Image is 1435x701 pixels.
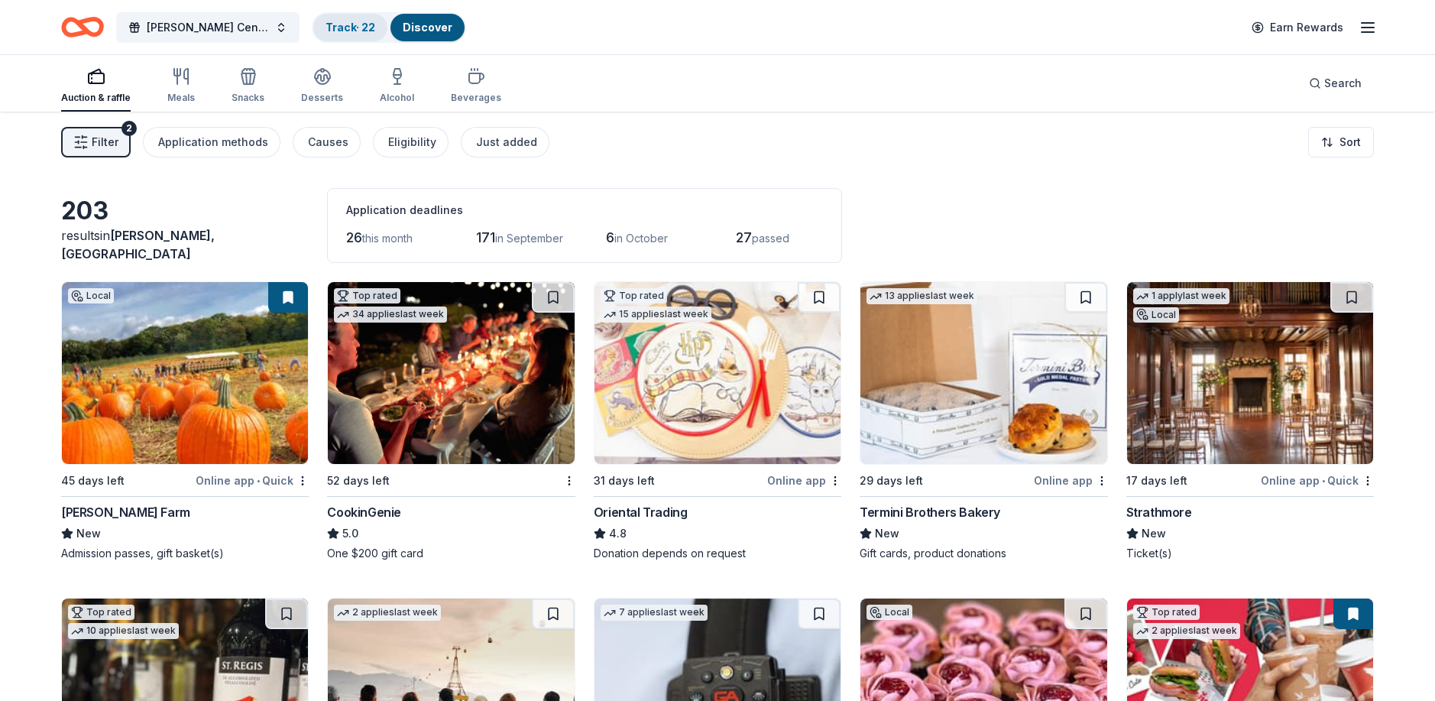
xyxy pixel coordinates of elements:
[476,133,537,151] div: Just added
[1034,471,1108,490] div: Online app
[76,524,101,543] span: New
[601,605,708,621] div: 7 applies last week
[1126,546,1374,561] div: Ticket(s)
[334,307,447,323] div: 34 applies last week
[495,232,563,245] span: in September
[61,226,309,263] div: results
[327,281,575,561] a: Image for CookinGenieTop rated34 applieslast week52 days leftCookinGenie5.0One $200 gift card
[1324,74,1362,92] span: Search
[461,127,549,157] button: Just added
[860,472,923,490] div: 29 days left
[61,503,190,521] div: [PERSON_NAME] Farm
[403,21,452,34] a: Discover
[61,546,309,561] div: Admission passes, gift basket(s)
[1308,127,1374,157] button: Sort
[860,546,1107,561] div: Gift cards, product donations
[594,281,841,561] a: Image for Oriental TradingTop rated15 applieslast week31 days leftOnline appOriental Trading4.8Do...
[167,61,195,112] button: Meals
[116,12,300,43] button: [PERSON_NAME] Center Restoration
[121,121,137,136] div: 2
[767,471,841,490] div: Online app
[1261,471,1374,490] div: Online app Quick
[594,472,655,490] div: 31 days left
[334,605,441,621] div: 2 applies last week
[143,127,280,157] button: Application methods
[601,307,711,323] div: 15 applies last week
[594,503,688,521] div: Oriental Trading
[1142,524,1166,543] span: New
[1133,307,1179,323] div: Local
[860,281,1107,561] a: Image for Termini Brothers Bakery13 applieslast week29 days leftOnline appTermini Brothers Bakery...
[1127,282,1373,464] img: Image for Strathmore
[860,282,1106,464] img: Image for Termini Brothers Bakery
[61,127,131,157] button: Filter2
[601,288,667,303] div: Top rated
[373,127,449,157] button: Eligibility
[334,288,400,303] div: Top rated
[1322,475,1325,487] span: •
[68,623,179,639] div: 10 applies last week
[68,605,134,620] div: Top rated
[312,12,466,43] button: Track· 22Discover
[451,92,501,104] div: Beverages
[92,133,118,151] span: Filter
[232,92,264,104] div: Snacks
[196,471,309,490] div: Online app Quick
[594,546,841,561] div: Donation depends on request
[232,61,264,112] button: Snacks
[61,228,215,261] span: in
[736,229,752,245] span: 27
[1297,68,1374,99] button: Search
[606,229,614,245] span: 6
[61,9,104,45] a: Home
[346,201,823,219] div: Application deadlines
[1339,133,1361,151] span: Sort
[328,282,574,464] img: Image for CookinGenie
[327,503,401,521] div: CookinGenie
[342,524,358,543] span: 5.0
[476,229,495,245] span: 171
[301,61,343,112] button: Desserts
[327,472,390,490] div: 52 days left
[1126,503,1192,521] div: Strathmore
[867,605,912,620] div: Local
[614,232,668,245] span: in October
[61,61,131,112] button: Auction & raffle
[147,18,269,37] span: [PERSON_NAME] Center Restoration
[609,524,627,543] span: 4.8
[451,61,501,112] button: Beverages
[1242,14,1352,41] a: Earn Rewards
[326,21,375,34] a: Track· 22
[860,503,1000,521] div: Termini Brothers Bakery
[594,282,841,464] img: Image for Oriental Trading
[61,92,131,104] div: Auction & raffle
[362,232,413,245] span: this month
[293,127,361,157] button: Causes
[1133,288,1229,304] div: 1 apply last week
[380,92,414,104] div: Alcohol
[875,524,899,543] span: New
[752,232,789,245] span: passed
[867,288,977,304] div: 13 applies last week
[158,133,268,151] div: Application methods
[308,133,348,151] div: Causes
[61,281,309,561] a: Image for Gaver FarmLocal45 days leftOnline app•Quick[PERSON_NAME] FarmNewAdmission passes, gift ...
[62,282,308,464] img: Image for Gaver Farm
[61,228,215,261] span: [PERSON_NAME], [GEOGRAPHIC_DATA]
[61,472,125,490] div: 45 days left
[257,475,260,487] span: •
[167,92,195,104] div: Meals
[388,133,436,151] div: Eligibility
[346,229,362,245] span: 26
[1126,281,1374,561] a: Image for Strathmore1 applylast weekLocal17 days leftOnline app•QuickStrathmoreNewTicket(s)
[1133,623,1240,639] div: 2 applies last week
[61,196,309,226] div: 203
[1133,605,1200,620] div: Top rated
[327,546,575,561] div: One $200 gift card
[380,61,414,112] button: Alcohol
[1126,472,1187,490] div: 17 days left
[301,92,343,104] div: Desserts
[68,288,114,303] div: Local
